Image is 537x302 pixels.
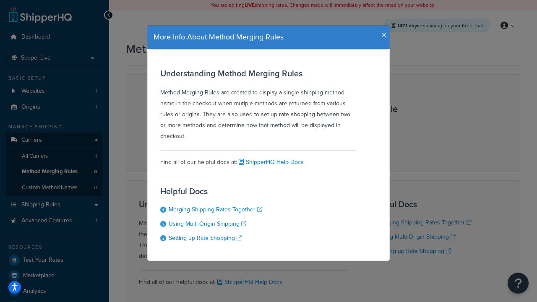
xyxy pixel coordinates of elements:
[160,187,262,196] h3: Helpful Docs
[160,150,356,168] div: Find all of our helpful docs at:
[169,219,246,228] a: Using Multi-Origin Shipping
[237,158,304,167] a: ShipperHQ Help Docs
[154,32,383,43] h4: More Info About Method Merging Rules
[160,69,356,78] h3: Understanding Method Merging Rules
[169,205,262,214] a: Merging Shipping Rates Together
[169,234,242,242] a: Setting up Rate Shopping
[160,69,356,142] div: Method Merging Rules are created to display a single shipping method name in the checkout when mu...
